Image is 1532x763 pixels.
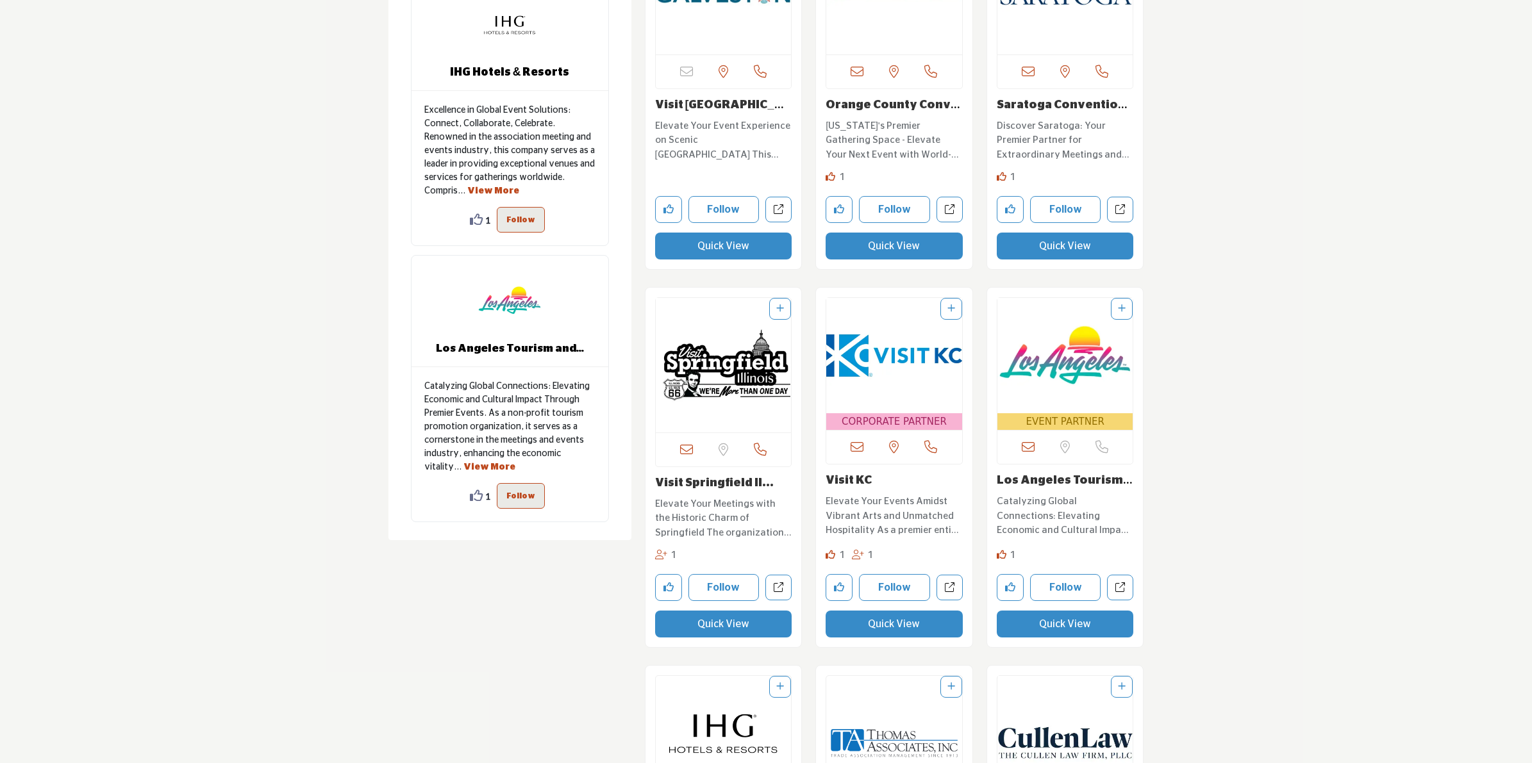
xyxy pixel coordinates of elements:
[997,298,1133,413] img: Los Angeles Tourism and Convention Board
[655,497,792,541] p: Elevate Your Meetings with the Historic Charm of Springfield The organization is a premier entity...
[997,172,1006,181] i: Like
[947,682,955,691] a: Add To List
[1030,196,1101,223] button: Follow
[656,298,792,432] a: Open Listing in new tab
[655,233,792,259] button: Quick View
[485,489,490,503] span: 1
[997,474,1134,488] h3: Los Angeles Tourism and Convention Board
[840,550,845,560] span: 1
[826,196,853,223] button: Like company
[826,99,960,125] a: Orange County Conven...
[776,682,784,691] a: Add To List
[776,304,784,313] a: Add To List
[1107,197,1133,223] a: Open discover-saratoga in new tab
[997,574,1024,601] button: Like company
[826,298,962,413] img: Visit KC
[655,116,792,163] a: Elevate Your Event Experience on Scenic [GEOGRAPHIC_DATA] This organization is a key player in th...
[424,104,595,198] p: Excellence in Global Event Solutions: Connect, Collaborate, Celebrate. Renowned in the associatio...
[655,119,792,163] p: Elevate Your Event Experience on Scenic [GEOGRAPHIC_DATA] This organization is a key player in th...
[997,99,1134,113] h3: Saratoga Convention and Tourism Bureau
[829,414,960,429] span: CORPORATE PARTNER
[497,483,545,509] button: Follow
[997,495,1134,538] p: Catalyzing Global Connections: Elevating Economic and Cultural Impact Through Premier Events. As ...
[826,99,963,113] h3: Orange County Convention Center
[997,196,1024,223] button: Like company
[655,99,784,125] a: Visit [GEOGRAPHIC_DATA]
[506,212,535,227] p: Follow
[852,548,874,563] div: Followers
[997,233,1134,259] button: Quick View
[826,172,835,181] i: Like
[997,99,1128,125] a: Saratoga Convention ...
[655,494,792,541] a: Elevate Your Meetings with the Historic Charm of Springfield The organization is a premier entity...
[478,268,542,332] img: Los Angeles Tourism and Convention Board
[997,119,1134,163] p: Discover Saratoga: Your Premier Partner for Extraordinary Meetings and Events Within the vibrant ...
[463,463,515,472] a: View More
[655,611,792,637] button: Quick View
[1030,574,1101,601] button: Follow
[656,298,792,432] img: Visit Springfield Illinois
[826,491,963,538] a: Elevate Your Events Amidst Vibrant Arts and Unmatched Hospitality As a premier entity in the asso...
[937,197,963,223] a: Open orange-county-convention-center in new tab
[937,575,963,601] a: Open visit-kc in new tab
[412,341,608,356] b: Los Angeles Tourism and Convention Board
[506,488,535,504] p: Follow
[840,172,845,182] span: 1
[765,197,792,223] a: Open visit-galveston in new tab
[765,575,792,601] a: Open springfield-cvb in new tab
[485,213,490,227] span: 1
[859,196,930,223] button: Follow
[826,574,853,601] button: Like company
[826,116,963,163] a: [US_STATE]'s Premier Gathering Space - Elevate Your Next Event with World-Class Facilities and Un...
[997,550,1006,559] i: Like
[826,298,962,431] a: Open Listing in new tab
[655,548,678,563] div: Followers
[450,67,570,78] a: IHG Hotels & Resorts
[424,380,595,474] p: Catalyzing Global Connections: Elevating Economic and Cultural Impact Through Premier Events. As ...
[826,475,872,486] a: Visit KC
[1010,550,1016,560] span: 1
[1118,304,1126,313] a: Add To List
[655,477,774,489] a: Visit Springfield Il...
[467,186,519,195] a: View More
[458,186,465,195] span: ...
[826,233,963,259] button: Quick View
[997,116,1134,163] a: Discover Saratoga: Your Premier Partner for Extraordinary Meetings and Events Within the vibrant ...
[997,475,1133,500] a: Los Angeles Tourism ...
[1010,172,1016,182] span: 1
[412,341,608,356] a: Los Angeles Tourism and...
[671,550,677,560] span: 1
[655,99,792,113] h3: Visit Galveston
[947,304,955,313] a: Add To List
[497,207,545,233] button: Follow
[826,550,835,559] i: Like
[859,574,930,601] button: Follow
[688,196,760,223] button: Follow
[868,550,874,560] span: 1
[655,196,682,223] button: Like company
[1107,575,1133,601] a: Open losangelestourismandconventionboard in new tab
[1000,414,1131,429] span: EVENT PARTNER
[688,574,760,601] button: Follow
[826,119,963,163] p: [US_STATE]'s Premier Gathering Space - Elevate Your Next Event with World-Class Facilities and Un...
[997,611,1134,637] button: Quick View
[997,298,1133,431] a: Open Listing in new tab
[454,463,462,472] span: ...
[826,474,963,488] h3: Visit KC
[826,495,963,538] p: Elevate Your Events Amidst Vibrant Arts and Unmatched Hospitality As a premier entity in the asso...
[655,477,792,491] h3: Visit Springfield Illinois
[826,611,963,637] button: Quick View
[1118,682,1126,691] a: Add To List
[997,491,1134,538] a: Catalyzing Global Connections: Elevating Economic and Cultural Impact Through Premier Events. As ...
[655,574,682,601] button: Like company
